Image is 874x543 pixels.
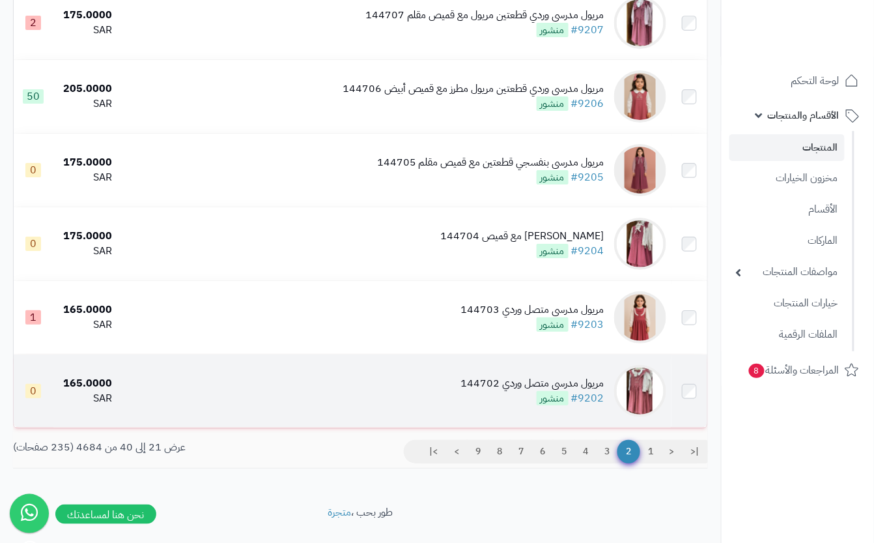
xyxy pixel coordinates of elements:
[729,258,845,286] a: مواصفات المنتجات
[614,144,666,196] img: مريول مدرسي بنفسجي قطعتين مع قميص مقلم 144705
[571,317,604,332] a: #9203
[729,164,845,192] a: مخزون الخيارات
[421,440,446,463] a: >|
[59,8,112,23] div: 175.0000
[59,391,112,406] div: SAR
[683,440,708,463] a: |<
[59,23,112,38] div: SAR
[467,440,489,463] a: 9
[791,72,839,90] span: لوحة التحكم
[59,317,112,332] div: SAR
[729,321,845,349] a: الملفات الرقمية
[3,440,361,455] div: عرض 21 إلى 40 من 4684 (235 صفحات)
[614,291,666,344] img: مريول مدرسي متصل وردي 144703
[25,384,41,398] span: 0
[537,170,569,184] span: منشور
[537,317,569,332] span: منشور
[574,440,597,463] a: 4
[343,81,604,96] div: مريول مدرسي وردي قطعتين مريول مطرز مع قميص أبيض 144706
[59,81,112,96] div: 205.0000
[531,440,554,463] a: 6
[571,390,604,406] a: #9202
[59,96,112,111] div: SAR
[537,23,569,37] span: منشور
[510,440,532,463] a: 7
[749,364,765,378] span: 8
[596,440,618,463] a: 3
[25,310,41,325] span: 1
[445,440,468,463] a: >
[328,505,352,520] a: متجرة
[461,302,604,317] div: مريول مدرسي متصل وردي 144703
[441,229,604,244] div: [PERSON_NAME] مع قميص 144704
[365,8,604,23] div: مريول مدرسي وردي قطعتين مريول مع قميص مقلم 144707
[785,35,862,62] img: logo-2.png
[59,155,112,170] div: 175.0000
[571,96,604,111] a: #9206
[748,361,839,379] span: المراجعات والأسئلة
[614,70,666,123] img: مريول مدرسي وردي قطعتين مريول مطرز مع قميص أبيض 144706
[729,289,845,317] a: خيارات المنتجات
[729,355,866,386] a: المراجعات والأسئلة8
[768,106,839,125] span: الأقسام والمنتجات
[23,89,44,104] span: 50
[25,163,41,177] span: 0
[25,16,41,30] span: 2
[571,169,604,185] a: #9205
[488,440,511,463] a: 8
[661,440,683,463] a: <
[461,376,604,391] div: مريول مدرسي متصل وردي 144702
[537,244,569,258] span: منشور
[25,237,41,251] span: 0
[59,170,112,185] div: SAR
[553,440,575,463] a: 5
[571,22,604,38] a: #9207
[640,440,662,463] a: 1
[729,227,845,255] a: الماركات
[537,96,569,111] span: منشور
[537,391,569,405] span: منشور
[59,302,112,317] div: 165.0000
[59,376,112,391] div: 165.0000
[59,229,112,244] div: 175.0000
[59,244,112,259] div: SAR
[614,365,666,417] img: مريول مدرسي متصل وردي 144702
[617,440,640,463] span: 2
[571,243,604,259] a: #9204
[729,134,845,161] a: المنتجات
[614,218,666,270] img: مريول مدرسي وردي مع قميص 144704
[377,155,604,170] div: مريول مدرسي بنفسجي قطعتين مع قميص مقلم 144705
[729,65,866,96] a: لوحة التحكم
[729,196,845,224] a: الأقسام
